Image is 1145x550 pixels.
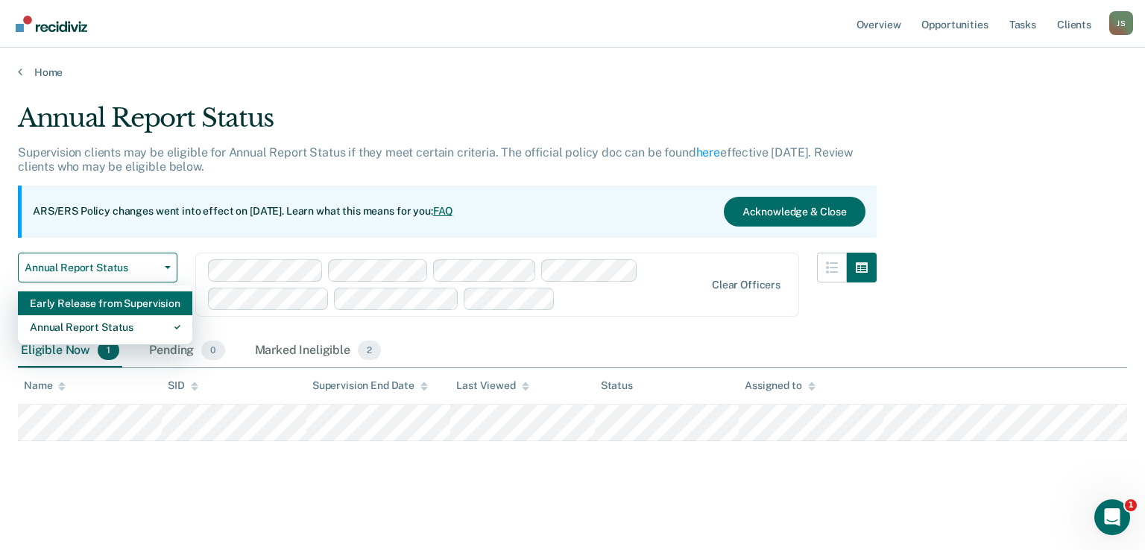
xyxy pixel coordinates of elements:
[168,379,198,392] div: SID
[33,204,453,219] p: ARS/ERS Policy changes went into effect on [DATE]. Learn what this means for you:
[252,335,385,367] div: Marked Ineligible2
[433,205,454,217] a: FAQ
[18,103,877,145] div: Annual Report Status
[696,145,720,159] a: here
[146,335,227,367] div: Pending0
[25,262,159,274] span: Annual Report Status
[1094,499,1130,535] iframe: Intercom live chat
[312,379,428,392] div: Supervision End Date
[1109,11,1133,35] div: J S
[601,379,633,392] div: Status
[30,315,180,339] div: Annual Report Status
[745,379,815,392] div: Assigned to
[724,197,865,227] button: Acknowledge & Close
[358,341,381,360] span: 2
[18,335,122,367] div: Eligible Now1
[30,291,180,315] div: Early Release from Supervision
[18,145,853,174] p: Supervision clients may be eligible for Annual Report Status if they meet certain criteria. The o...
[1109,11,1133,35] button: Profile dropdown button
[456,379,529,392] div: Last Viewed
[16,16,87,32] img: Recidiviz
[712,279,780,291] div: Clear officers
[18,253,177,282] button: Annual Report Status
[98,341,119,360] span: 1
[18,66,1127,79] a: Home
[24,379,66,392] div: Name
[1125,499,1137,511] span: 1
[201,341,224,360] span: 0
